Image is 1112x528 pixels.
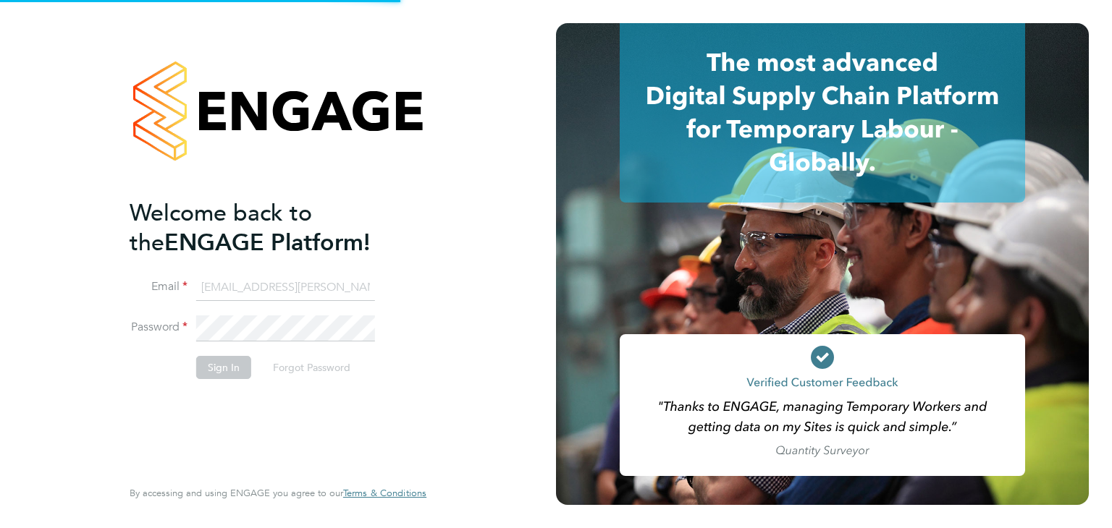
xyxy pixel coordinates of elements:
input: Enter your work email... [196,275,375,301]
span: By accessing and using ENGAGE you agree to our [130,487,426,499]
a: Terms & Conditions [343,487,426,499]
span: Terms & Conditions [343,487,426,499]
button: Sign In [196,356,251,379]
h2: ENGAGE Platform! [130,198,412,257]
label: Email [130,279,188,294]
label: Password [130,320,188,335]
span: Welcome back to the [130,199,312,257]
button: Forgot Password [261,356,362,379]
